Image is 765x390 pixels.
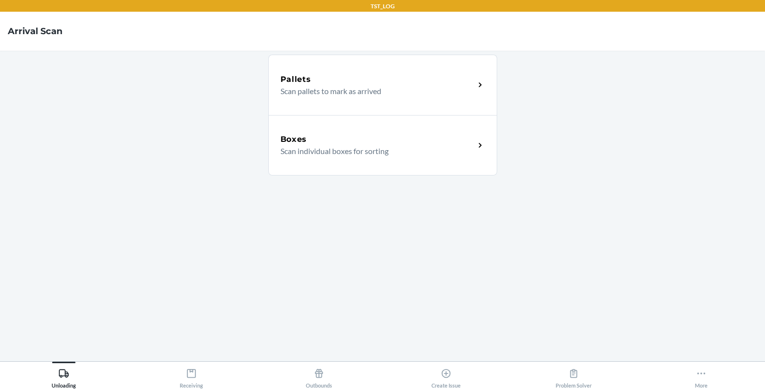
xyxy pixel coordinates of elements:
div: Outbounds [306,364,332,389]
h4: Arrival Scan [8,25,62,38]
div: Unloading [52,364,76,389]
button: More [637,362,765,389]
button: Receiving [128,362,255,389]
h5: Boxes [280,134,307,145]
button: Problem Solver [510,362,637,389]
p: TST_LOG [371,2,395,11]
div: Problem Solver [556,364,592,389]
p: Scan pallets to mark as arrived [280,85,467,97]
div: More [695,364,708,389]
a: BoxesScan individual boxes for sorting [268,115,497,175]
p: Scan individual boxes for sorting [280,145,467,157]
div: Create Issue [431,364,461,389]
div: Receiving [180,364,203,389]
h5: Pallets [280,74,311,85]
a: PalletsScan pallets to mark as arrived [268,55,497,115]
button: Create Issue [383,362,510,389]
button: Outbounds [255,362,383,389]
